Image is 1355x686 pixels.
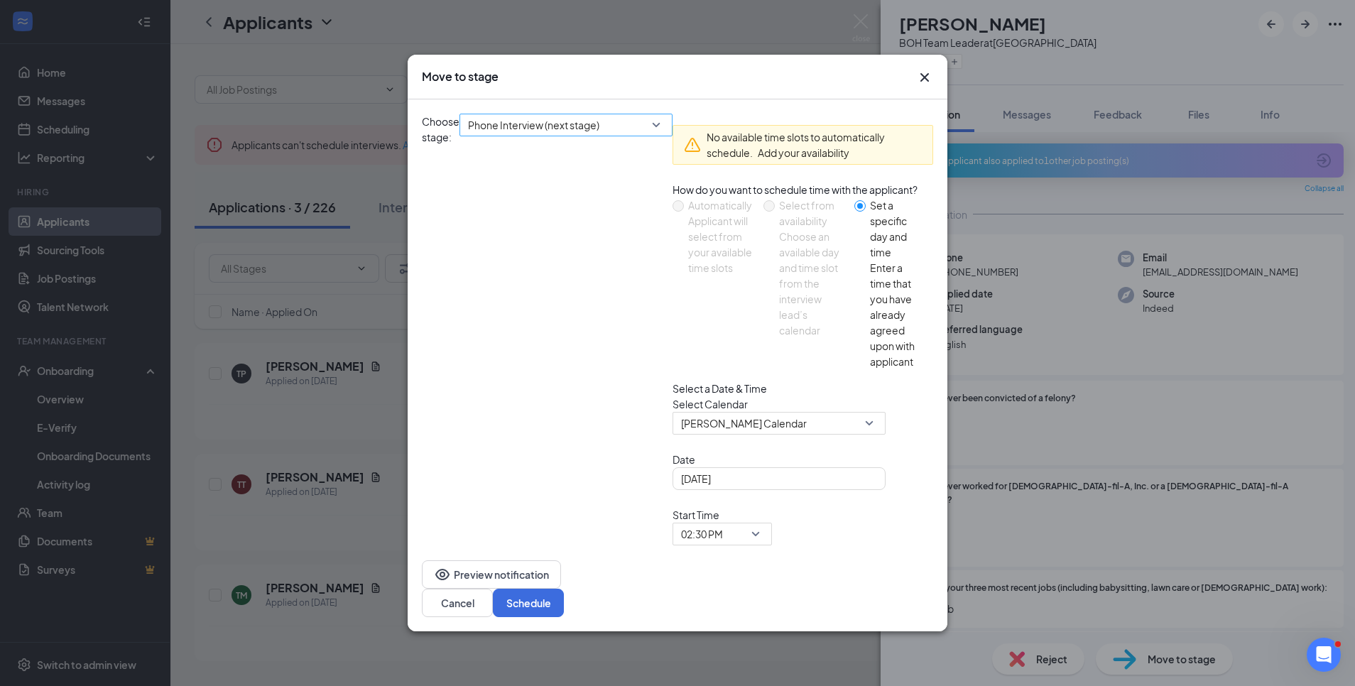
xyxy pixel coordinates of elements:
div: Select from availability [779,197,843,229]
div: Applicant will select from your available time slots [688,213,752,276]
svg: Eye [434,566,451,583]
h3: Move to stage [422,69,499,85]
button: Schedule [493,589,564,617]
button: EyePreview notification [422,560,561,589]
span: [PERSON_NAME] Calendar [681,413,807,434]
input: Aug 26, 2025 [681,471,874,486]
span: Phone Interview (next stage) [468,114,599,136]
div: No available time slots to automatically schedule. [707,129,922,160]
svg: Warning [684,136,701,153]
svg: Cross [916,69,933,86]
button: Close [916,69,933,86]
div: Enter a time that you have already agreed upon with applicant [870,260,922,369]
span: Start Time [673,507,772,523]
button: Add your availability [758,145,849,160]
div: Set a specific day and time [870,197,922,260]
div: Automatically [688,197,752,213]
button: Cancel [422,589,493,617]
div: Choose an available day and time slot from the interview lead’s calendar [779,229,843,338]
div: How do you want to schedule time with the applicant? [673,182,933,197]
span: Date [673,452,933,467]
span: Select Calendar [673,396,933,412]
span: Choose stage: [422,114,459,618]
div: Select a Date & Time [673,381,933,396]
span: 02:30 PM [681,523,723,545]
iframe: Intercom live chat [1307,638,1341,672]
